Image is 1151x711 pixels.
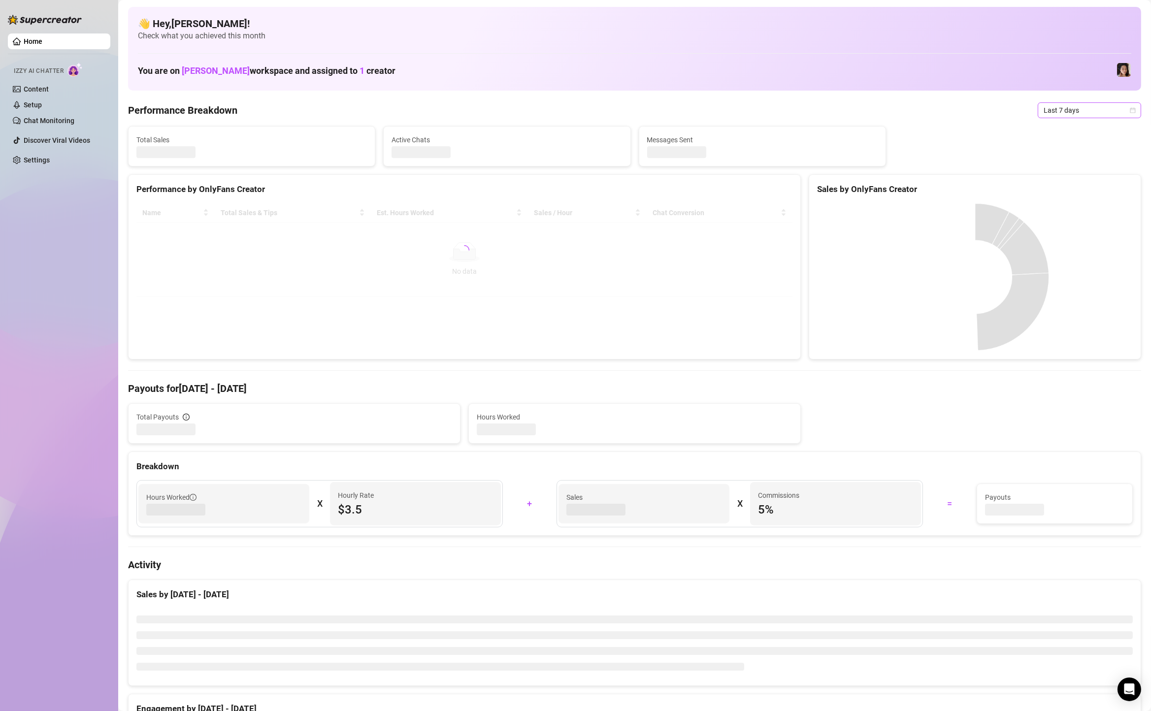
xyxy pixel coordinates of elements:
a: Settings [24,156,50,164]
span: Hours Worked [146,492,197,503]
a: Content [24,85,49,93]
span: Messages Sent [647,134,878,145]
span: calendar [1130,107,1136,113]
span: 1 [360,65,364,76]
div: X [737,496,742,512]
span: Hours Worked [477,412,792,422]
span: Sales [566,492,722,503]
span: Active Chats [392,134,622,145]
div: Performance by OnlyFans Creator [136,183,792,196]
h4: Performance Breakdown [128,103,237,117]
a: Discover Viral Videos [24,136,90,144]
article: Hourly Rate [338,490,374,501]
span: Last 7 days [1044,103,1135,118]
h1: You are on workspace and assigned to creator [138,65,395,76]
img: Luna [1117,63,1131,77]
span: Check what you achieved this month [138,31,1131,41]
h4: Payouts for [DATE] - [DATE] [128,382,1141,395]
span: Izzy AI Chatter [14,66,64,76]
span: 5 % [758,502,913,517]
img: AI Chatter [67,63,83,77]
article: Commissions [758,490,799,501]
div: Sales by OnlyFans Creator [817,183,1133,196]
div: Breakdown [136,460,1133,473]
span: Total Payouts [136,412,179,422]
span: $3.5 [338,502,493,517]
span: loading [459,244,470,256]
a: Setup [24,101,42,109]
h4: 👋 Hey, [PERSON_NAME] ! [138,17,1131,31]
a: Home [24,37,42,45]
div: Sales by [DATE] - [DATE] [136,588,1133,601]
span: Total Sales [136,134,367,145]
span: info-circle [183,414,190,420]
div: = [929,496,971,512]
div: Open Intercom Messenger [1118,678,1141,701]
span: Payouts [985,492,1124,503]
img: logo-BBDzfeDw.svg [8,15,82,25]
div: + [509,496,551,512]
div: X [317,496,322,512]
span: info-circle [190,494,197,501]
h4: Activity [128,558,1141,572]
span: [PERSON_NAME] [182,65,250,76]
a: Chat Monitoring [24,117,74,125]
